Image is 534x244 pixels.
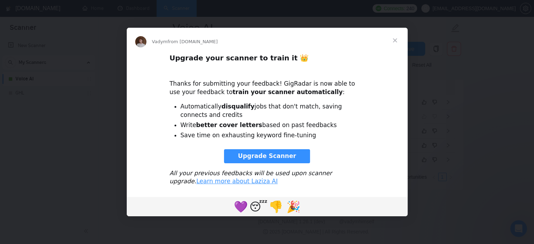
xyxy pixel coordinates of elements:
[180,131,365,140] li: Save time on exhausting keyword fine-tuning
[232,198,250,215] span: purple heart reaction
[232,88,343,95] b: train your scanner automatically
[250,198,267,215] span: sleeping reaction
[267,198,285,215] span: 1 reaction
[170,72,365,97] div: Thanks for submitting your feedback! GigRadar is now able to use your feedback to :
[238,152,296,159] span: Upgrade Scanner
[196,178,278,185] a: Learn more about Laziza AI
[285,198,302,215] span: tada reaction
[222,103,255,110] b: disqualify
[152,39,167,44] span: Vadym
[170,54,309,62] b: Upgrade your scanner to train it 👑
[167,39,218,44] span: from [DOMAIN_NAME]
[135,36,146,47] img: Profile image for Vadym
[269,200,283,213] span: 👎
[224,149,310,163] a: Upgrade Scanner
[382,28,408,53] span: Close
[180,121,365,130] li: Write based on past feedbacks
[196,121,262,128] b: better cover letters
[250,200,268,213] span: 😴
[234,200,248,213] span: 💜
[170,170,332,185] i: All your previous feedbacks will be used upon scanner upgrade.
[180,103,365,119] li: Automatically jobs that don't match, saving connects and credits
[286,200,301,213] span: 🎉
